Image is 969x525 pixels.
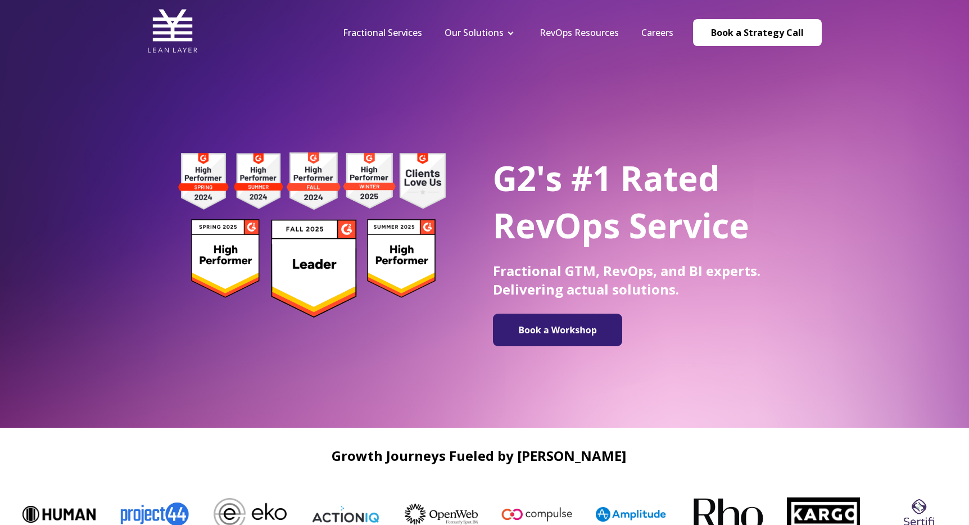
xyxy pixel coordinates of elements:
img: OpenWeb [402,504,475,524]
h2: Growth Journeys Fueled by [PERSON_NAME] [11,448,947,463]
img: Lean Layer Logo [147,6,198,56]
img: ActionIQ [306,505,379,524]
a: Careers [641,26,673,39]
a: Fractional Services [343,26,422,39]
img: Amplitude [593,507,666,522]
img: g2 badges [159,149,465,321]
a: Book a Strategy Call [693,19,822,46]
span: G2's #1 Rated RevOps Service [493,155,749,248]
a: RevOps Resources [540,26,619,39]
span: Fractional GTM, RevOps, and BI experts. Delivering actual solutions. [493,261,760,298]
img: Human [20,506,93,523]
a: Our Solutions [445,26,504,39]
img: Book a Workshop [499,318,617,342]
div: Navigation Menu [332,26,685,39]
